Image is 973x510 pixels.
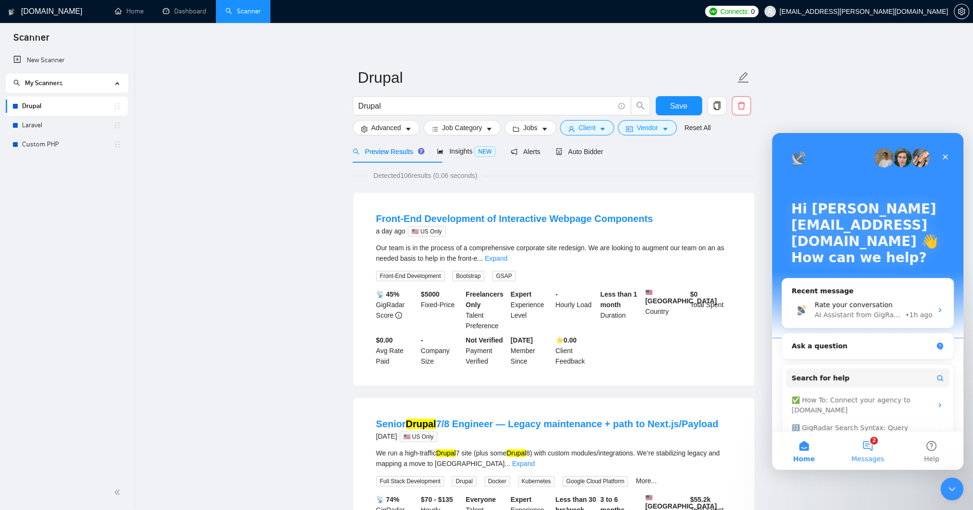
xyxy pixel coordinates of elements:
button: copy [707,96,727,115]
span: GSAP [492,271,515,281]
b: Everyone [466,496,496,503]
b: [DATE] [511,336,533,344]
div: Tooltip anchor [417,147,425,155]
b: [GEOGRAPHIC_DATA] [645,289,717,305]
span: Front-End Development [376,271,445,281]
span: 🇺🇸 US Only [400,432,437,442]
img: 🇺🇸 [646,289,652,296]
b: Expert [511,290,532,298]
button: Save [656,96,702,115]
span: My Scanners [25,79,63,87]
span: ... [477,255,483,262]
button: folderJobscaret-down [504,120,556,135]
b: - [556,290,558,298]
b: $ 5000 [421,290,439,298]
img: logo [8,4,15,20]
iframe: Intercom live chat [772,133,963,470]
span: caret-down [405,125,412,133]
button: delete [732,96,751,115]
span: holder [113,141,121,148]
a: homeHome [115,7,144,15]
b: ⭐️ 0.00 [556,336,577,344]
b: Freelancers Only [466,290,503,309]
span: Docker [484,476,510,487]
span: Full Stack Development [376,476,445,487]
img: 🇺🇸 [646,494,652,501]
li: New Scanner [6,51,128,70]
input: Search Freelance Jobs... [358,100,614,112]
span: ... [504,460,510,467]
span: Alerts [511,148,540,155]
span: Auto Bidder [556,148,603,155]
span: Scanner [6,31,57,51]
div: Our team is in the process of a comprehensive corporate site redesign. We are looking to augment ... [376,243,731,264]
div: a day ago [376,225,653,237]
span: caret-down [486,125,492,133]
a: SeniorDrupal7/8 Engineer — Legacy maintenance + path to Next.js/Payload [376,419,718,429]
span: Jobs [523,122,537,133]
mark: Drupal [406,419,436,429]
div: Client Feedback [554,335,599,366]
span: double-left [114,488,123,497]
b: $ 0 [690,290,698,298]
span: Preview Results [353,148,422,155]
span: Advanced [371,122,401,133]
div: Company Size [419,335,464,366]
b: 📡 74% [376,496,400,503]
span: My Scanners [13,79,63,87]
li: Drupal [6,97,128,116]
span: folder [513,125,519,133]
div: GigRadar Score [374,289,419,331]
span: holder [113,122,121,129]
b: Less than 1 month [600,290,637,309]
b: $0.00 [376,336,393,344]
button: barsJob Categorycaret-down [424,120,501,135]
span: user [767,8,773,15]
a: Drupal [22,97,113,116]
span: delete [732,101,750,110]
a: searchScanner [225,7,261,15]
div: Talent Preference [464,289,509,331]
b: $ 55.2k [690,496,711,503]
a: Laravel [22,116,113,135]
button: settingAdvancedcaret-down [353,120,420,135]
span: Client [579,122,596,133]
span: Drupal [452,476,476,487]
span: Google Cloud Platform [562,476,628,487]
div: Hourly Load [554,289,599,331]
li: Custom PHP [6,135,128,154]
span: 🇺🇸 US Only [408,226,446,237]
div: Experience Level [509,289,554,331]
button: search [631,96,650,115]
a: dashboardDashboard [163,7,206,15]
span: area-chart [437,148,444,155]
span: caret-down [541,125,548,133]
a: Reset All [684,122,711,133]
b: [GEOGRAPHIC_DATA] [645,494,717,510]
iframe: Intercom live chat [940,477,963,500]
span: Save [670,100,687,112]
span: user [568,125,575,133]
span: NEW [474,146,495,157]
span: Bootstrap [452,271,484,281]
